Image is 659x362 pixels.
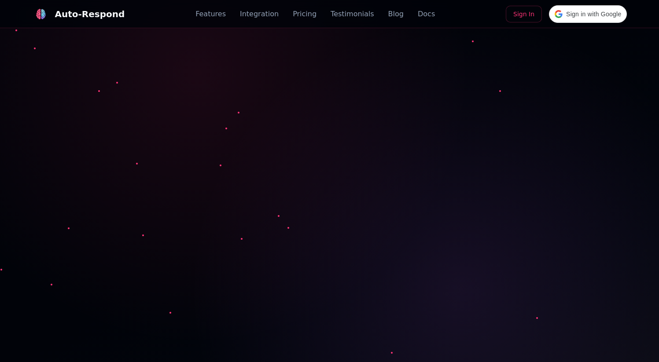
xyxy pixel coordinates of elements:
[506,6,542,22] a: Sign In
[32,5,125,23] a: Auto-Respond
[293,9,317,19] a: Pricing
[549,5,627,23] div: Sign in with Google
[566,10,621,19] span: Sign in with Google
[240,9,279,19] a: Integration
[331,9,374,19] a: Testimonials
[35,9,46,19] img: logo.svg
[195,9,226,19] a: Features
[55,8,125,20] div: Auto-Respond
[388,9,404,19] a: Blog
[418,9,435,19] a: Docs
